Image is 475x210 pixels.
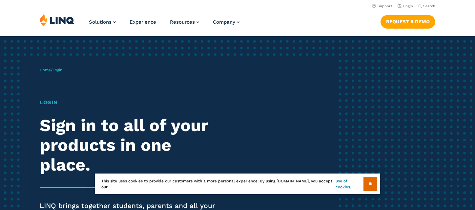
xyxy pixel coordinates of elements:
[170,19,199,25] a: Resources
[40,68,62,72] span: /
[40,68,51,72] a: Home
[398,4,413,8] a: Login
[372,4,392,8] a: Support
[336,178,363,190] a: use of cookies.
[89,14,239,35] nav: Primary Navigation
[40,99,223,106] h1: Login
[89,19,116,25] a: Solutions
[40,14,74,26] img: LINQ | K‑12 Software
[40,116,223,175] h2: Sign in to all of your products in one place.
[381,15,435,28] a: Request a Demo
[52,68,62,72] span: Login
[418,4,435,9] button: Open Search Bar
[423,4,435,8] span: Search
[170,19,195,25] span: Resources
[213,19,239,25] a: Company
[381,14,435,28] nav: Button Navigation
[95,174,380,194] div: This site uses cookies to provide our customers with a more personal experience. By using [DOMAIN...
[213,19,235,25] span: Company
[130,19,156,25] a: Experience
[89,19,112,25] span: Solutions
